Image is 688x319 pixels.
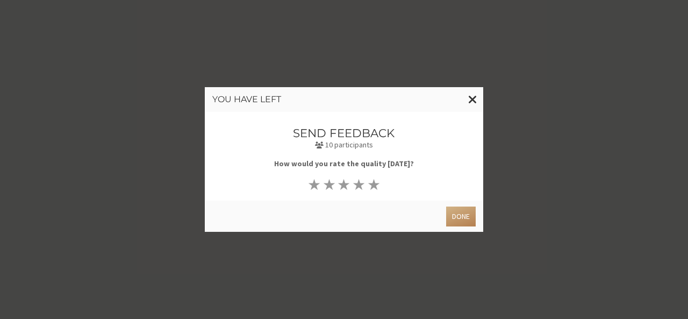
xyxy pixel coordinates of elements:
button: ★ [367,177,382,192]
button: Done [446,207,476,226]
p: 10 participants [241,139,447,151]
button: ★ [336,177,352,192]
button: ★ [352,177,367,192]
h3: Send feedback [241,127,447,139]
button: Close modal [462,87,483,112]
button: ★ [307,177,322,192]
h3: You have left [212,95,476,104]
button: ★ [321,177,336,192]
b: How would you rate the quality [DATE]? [274,159,414,168]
